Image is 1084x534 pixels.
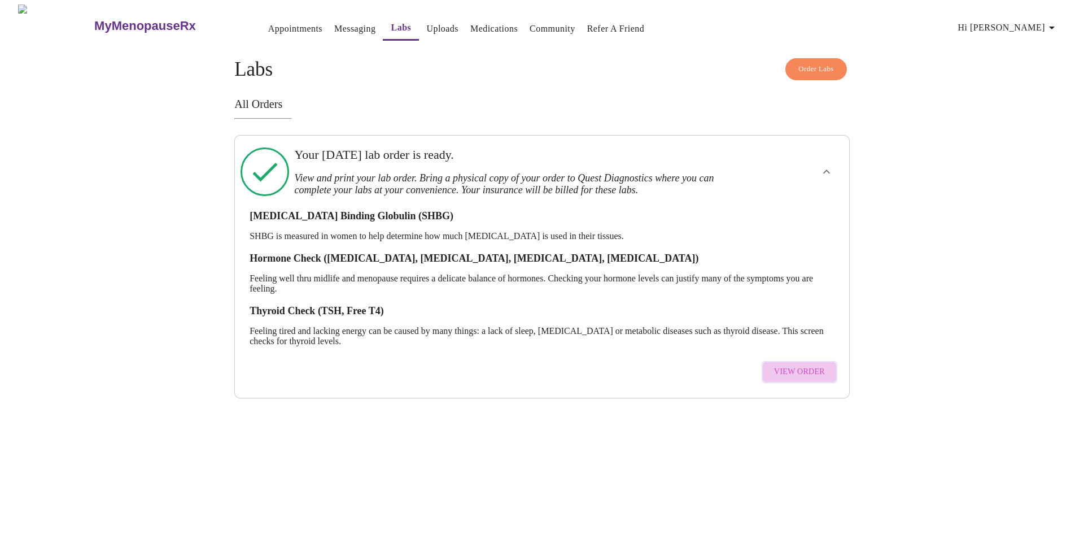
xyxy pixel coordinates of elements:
[234,98,850,111] h3: All Orders
[94,19,196,33] h3: MyMenopauseRx
[250,273,834,294] p: Feeling well thru midlife and menopause requires a delicate balance of hormones. Checking your ho...
[264,18,327,40] button: Appointments
[583,18,649,40] button: Refer a Friend
[422,18,463,40] button: Uploads
[330,18,380,40] button: Messaging
[466,18,522,40] button: Medications
[587,21,645,37] a: Refer a Friend
[93,6,241,46] a: MyMenopauseRx
[250,326,834,346] p: Feeling tired and lacking energy can be caused by many things: a lack of sleep, [MEDICAL_DATA] or...
[234,58,850,81] h4: Labs
[954,16,1063,39] button: Hi [PERSON_NAME]
[813,158,840,185] button: show more
[774,365,825,379] span: View Order
[294,172,730,196] h3: View and print your lab order. Bring a physical copy of your order to Quest Diagnostics where you...
[958,20,1059,36] span: Hi [PERSON_NAME]
[759,355,840,389] a: View Order
[18,5,93,47] img: MyMenopauseRx Logo
[250,231,834,241] p: SHBG is measured in women to help determine how much [MEDICAL_DATA] is used in their tissues.
[250,305,834,317] h3: Thyroid Check (TSH, Free T4)
[798,63,834,76] span: Order Labs
[334,21,375,37] a: Messaging
[785,58,847,80] button: Order Labs
[250,253,834,264] h3: Hormone Check ([MEDICAL_DATA], [MEDICAL_DATA], [MEDICAL_DATA], [MEDICAL_DATA])
[391,20,412,36] a: Labs
[294,147,730,162] h3: Your [DATE] lab order is ready.
[470,21,518,37] a: Medications
[426,21,458,37] a: Uploads
[383,16,419,41] button: Labs
[530,21,575,37] a: Community
[525,18,580,40] button: Community
[268,21,322,37] a: Appointments
[250,210,834,222] h3: [MEDICAL_DATA] Binding Globulin (SHBG)
[762,361,837,383] button: View Order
